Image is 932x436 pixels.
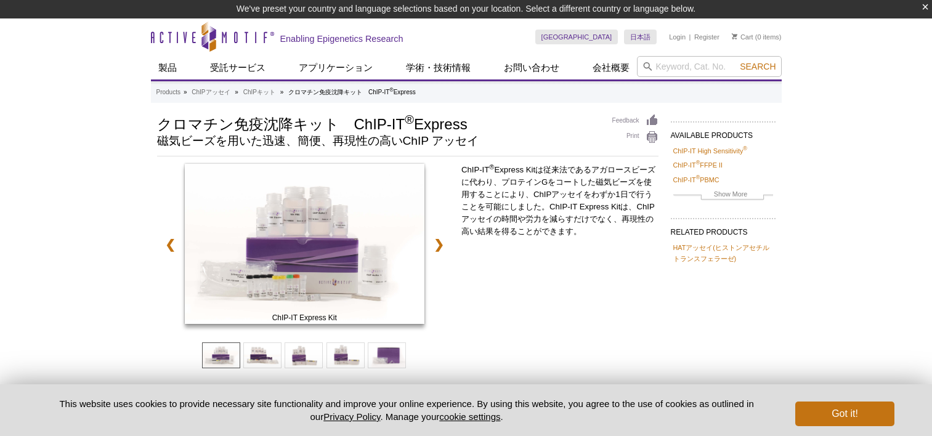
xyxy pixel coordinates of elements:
li: (0 items) [732,30,782,44]
h1: クロマチン免疫沈降キット ChIP-IT Express [157,114,600,132]
a: アプリケーション [291,56,380,79]
a: Print [612,131,658,144]
a: お問い合わせ [496,56,567,79]
a: ChIP-IT®PBMC [673,174,719,185]
h2: 磁気ビーズを用いた迅速、簡便、再現性の高いChIP アッセイ [157,135,600,147]
li: クロマチン免疫沈降キット ChIP-IT Express [288,89,416,95]
a: Privacy Policy [323,411,380,422]
a: [GEOGRAPHIC_DATA] [535,30,618,44]
a: ChIP-IT Express Kit [185,164,424,328]
a: 製品 [151,56,184,79]
a: ChIP-IT®FFPE II [673,159,723,171]
a: ChIP-IT High Sensitivity® [673,145,747,156]
a: ❯ [426,230,452,259]
li: » [184,89,187,95]
a: HATアッセイ(ヒストンアセチルトランスフェラーゼ) [673,242,773,264]
sup: ® [696,160,700,166]
input: Keyword, Cat. No. [637,56,782,77]
a: 受託サービス [203,56,273,79]
button: Search [736,61,779,72]
h2: Enabling Epigenetics Research [280,33,403,44]
span: ChIP-IT Express Kit [186,312,423,324]
a: Login [669,33,686,41]
sup: ® [696,174,700,180]
a: 日本語 [624,30,657,44]
button: Got it! [795,402,894,426]
li: | [689,30,691,44]
a: Products [156,87,180,98]
a: Register [694,33,719,41]
li: » [280,89,284,95]
sup: ® [489,163,494,171]
a: Feedback [612,114,658,127]
button: cookie settings [439,411,500,422]
a: 会社概要 [585,56,637,79]
a: ChIPキット [243,87,275,98]
h2: RELATED PRODUCTS [671,218,776,240]
img: Your Cart [732,33,737,39]
sup: ® [405,113,414,126]
sup: ® [743,145,747,151]
a: Show More [673,188,773,203]
h2: AVAILABLE PRODUCTS [671,121,776,143]
li: » [235,89,238,95]
a: Cart [732,33,753,41]
p: This website uses cookies to provide necessary site functionality and improve your online experie... [38,397,776,423]
a: ❮ [157,230,184,259]
a: 学術・技術情報 [399,56,478,79]
img: ChIP-IT Express Kit [185,164,424,324]
a: ChIPアッセイ [192,87,230,98]
span: ChIP-IT Express Kitは従来法であるアガロースビーズに代わり、プロテインGをコートした磁気ビーズを使用することにより、ChIPアッセイをわずか1日で行うことを可能にしました。Ch... [461,165,655,236]
sup: ® [389,87,393,93]
span: Search [740,62,776,71]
